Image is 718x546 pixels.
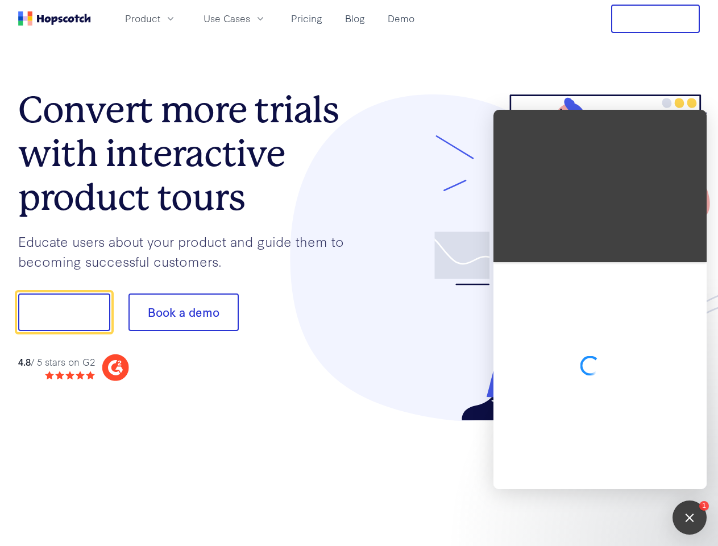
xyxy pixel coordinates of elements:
button: Use Cases [197,9,273,28]
div: 1 [699,501,709,511]
button: Free Trial [611,5,700,33]
strong: 4.8 [18,355,31,368]
button: Book a demo [128,293,239,331]
button: Show me! [18,293,110,331]
a: Pricing [287,9,327,28]
h1: Convert more trials with interactive product tours [18,88,359,219]
span: Use Cases [204,11,250,26]
a: Blog [341,9,370,28]
a: Home [18,11,91,26]
p: Educate users about your product and guide them to becoming successful customers. [18,231,359,271]
button: Product [118,9,183,28]
div: / 5 stars on G2 [18,355,95,369]
span: Product [125,11,160,26]
a: Demo [383,9,419,28]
